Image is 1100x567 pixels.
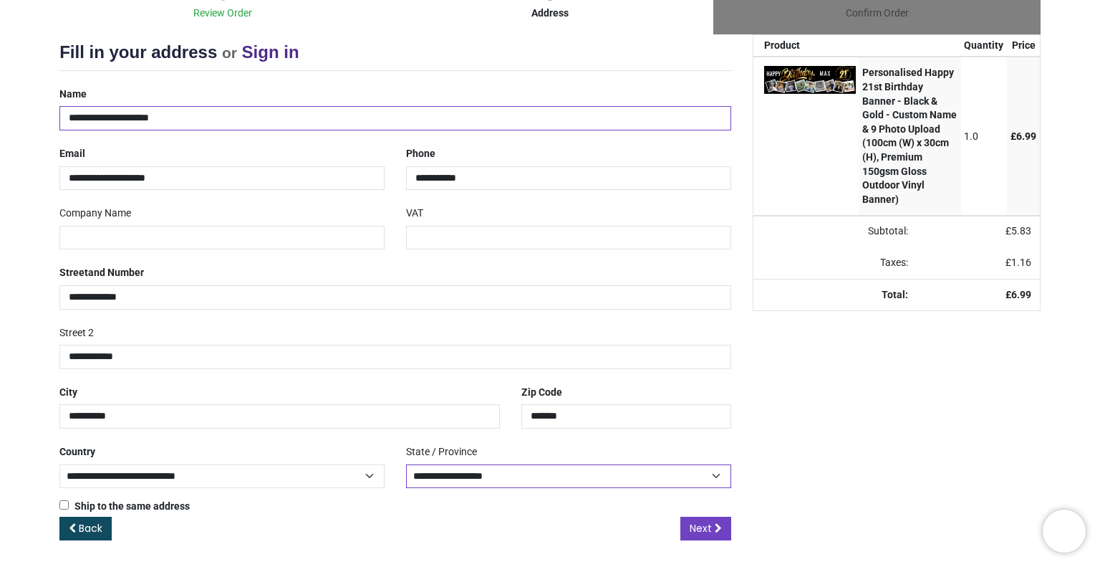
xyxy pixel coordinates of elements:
[961,35,1008,57] th: Quantity
[59,142,85,166] label: Email
[713,6,1041,21] div: Confirm Order
[521,381,562,405] label: Zip Code
[964,130,1003,144] div: 1.0
[1005,257,1031,268] span: £
[59,82,87,107] label: Name
[764,66,856,94] img: WwBcMyp9nnUAAAAASUVORK5CYII=
[59,6,387,21] div: Review Order
[1016,130,1036,142] span: 6.99
[1011,225,1031,237] span: 5.83
[59,440,95,464] label: Country
[690,521,712,535] span: Next
[753,35,859,57] th: Product
[406,201,423,226] label: VAT
[59,321,94,346] label: Street 2
[1043,510,1086,553] iframe: Brevo live chat
[88,267,144,278] span: and Number
[59,42,217,62] span: Fill in your address
[387,6,714,21] div: Address
[753,216,917,247] td: Subtotal:
[680,517,731,541] a: Next
[59,500,69,510] input: Ship to the same address
[862,67,957,204] strong: Personalised Happy 21st Birthday Banner - Black & Gold - Custom Name & 9 Photo Upload (100cm (W) ...
[1005,225,1031,237] span: £
[242,42,299,62] a: Sign in
[59,201,131,226] label: Company Name
[59,500,190,514] label: Ship to the same address
[882,289,908,300] strong: Total:
[59,381,77,405] label: City
[753,247,917,279] td: Taxes:
[1011,289,1031,300] span: 6.99
[1010,130,1036,142] span: £
[406,440,477,464] label: State / Province
[1007,35,1040,57] th: Price
[406,142,435,166] label: Phone
[1011,257,1031,268] span: 1.16
[1005,289,1031,300] strong: £
[79,521,102,535] span: Back
[59,261,144,285] label: Street
[59,517,112,541] a: Back
[222,44,237,61] small: or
